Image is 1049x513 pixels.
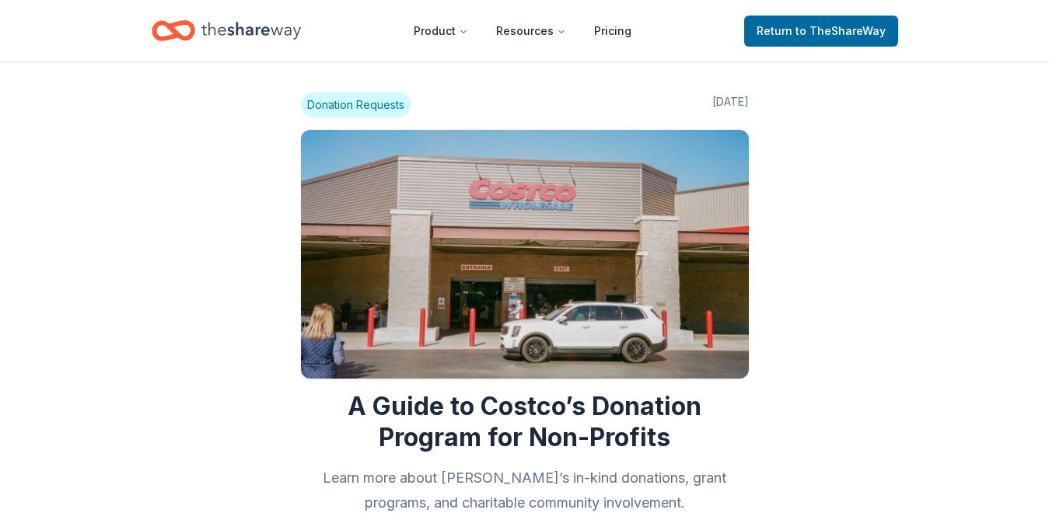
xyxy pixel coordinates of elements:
button: Resources [484,16,579,47]
a: Home [152,12,301,49]
a: Pricing [582,16,644,47]
span: [DATE] [712,92,749,117]
span: Return [757,22,886,40]
nav: Main [401,12,644,49]
img: Image for A Guide to Costco’s Donation Program for Non-Profits [301,130,749,379]
h1: A Guide to Costco’s Donation Program for Non-Profits [301,391,749,453]
a: Returnto TheShareWay [744,16,898,47]
span: to TheShareWay [795,24,886,37]
span: Donation Requests [301,92,411,117]
button: Product [401,16,481,47]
